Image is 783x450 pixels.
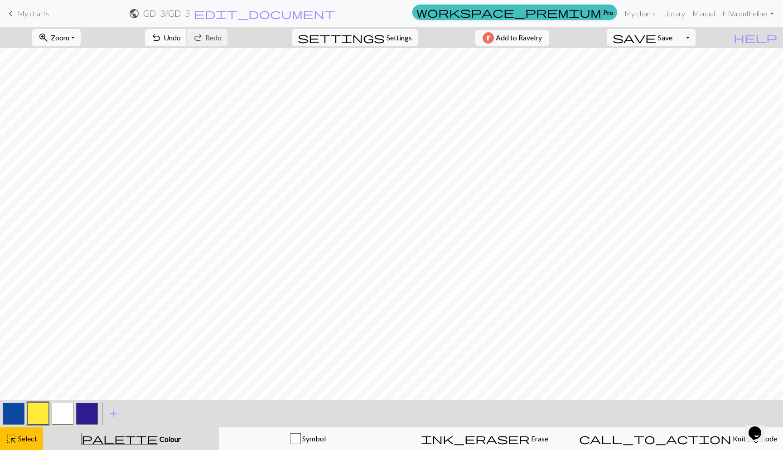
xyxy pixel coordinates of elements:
span: add [108,407,119,420]
span: Colour [158,435,181,443]
h2: GDI 3 / GDI 3 [143,8,190,19]
i: Settings [298,32,385,43]
span: palette [82,432,158,445]
a: Library [659,5,689,23]
a: Manual [689,5,719,23]
span: save [613,31,656,44]
a: HiValontheline [719,5,778,23]
span: workspace_premium [416,6,601,19]
a: My charts [5,6,49,21]
button: Erase [396,427,573,450]
button: Symbol [219,427,396,450]
button: Add to Ravelry [475,30,549,46]
span: Symbol [301,434,326,443]
span: settings [298,31,385,44]
span: keyboard_arrow_left [5,7,16,20]
a: My charts [621,5,659,23]
span: Select [17,434,37,443]
span: public [129,7,140,20]
span: edit_document [194,7,335,20]
button: SettingsSettings [292,29,418,46]
button: Knitting mode [573,427,783,450]
iframe: chat widget [745,414,774,441]
span: ink_eraser [421,432,530,445]
span: Settings [387,32,412,43]
button: Save [607,29,679,46]
button: Zoom [32,29,81,46]
span: highlight_alt [6,432,17,445]
span: zoom_in [38,31,49,44]
span: Erase [530,434,548,443]
span: Undo [164,33,181,42]
span: My charts [18,9,49,18]
img: Ravelry [483,32,494,44]
span: Knitting mode [731,434,777,443]
button: Undo [145,29,187,46]
span: Zoom [51,33,69,42]
span: Save [658,33,672,42]
a: Pro [412,5,617,20]
span: Add to Ravelry [496,32,542,44]
button: Colour [43,427,219,450]
span: undo [151,31,162,44]
span: call_to_action [579,432,731,445]
span: help [734,31,777,44]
